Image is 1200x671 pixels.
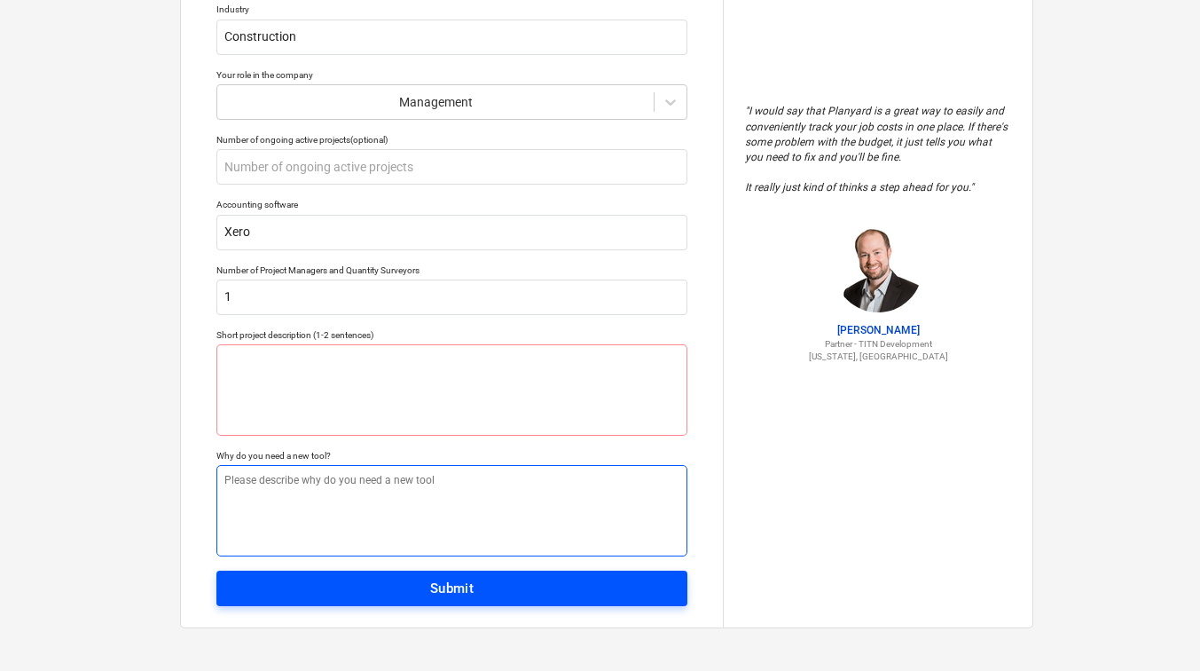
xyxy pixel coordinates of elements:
[216,215,687,250] input: Accounting software
[216,69,687,81] div: Your role in the company
[216,20,687,55] input: Industry
[216,199,687,210] div: Accounting software
[745,338,1011,350] p: Partner - TITN Development
[216,4,687,15] div: Industry
[216,571,687,606] button: Submit
[216,280,687,315] input: Number of Project Managers and Quantity Surveyors
[216,329,687,341] div: Short project description (1-2 sentences)
[834,224,922,312] img: Jordan Cohen
[216,149,687,185] input: Number of ongoing active projects
[216,134,687,146] div: Number of ongoing active projects (optional)
[216,450,687,462] div: Why do you need a new tool?
[745,351,1011,362] p: [US_STATE], [GEOGRAPHIC_DATA]
[216,264,687,276] div: Number of Project Managers and Quantity Surveyors
[430,577,475,600] div: Submit
[1111,586,1200,671] iframe: Chat Widget
[745,104,1011,195] p: " I would say that Planyard is a great way to easily and conveniently track your job costs in one...
[745,323,1011,338] p: [PERSON_NAME]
